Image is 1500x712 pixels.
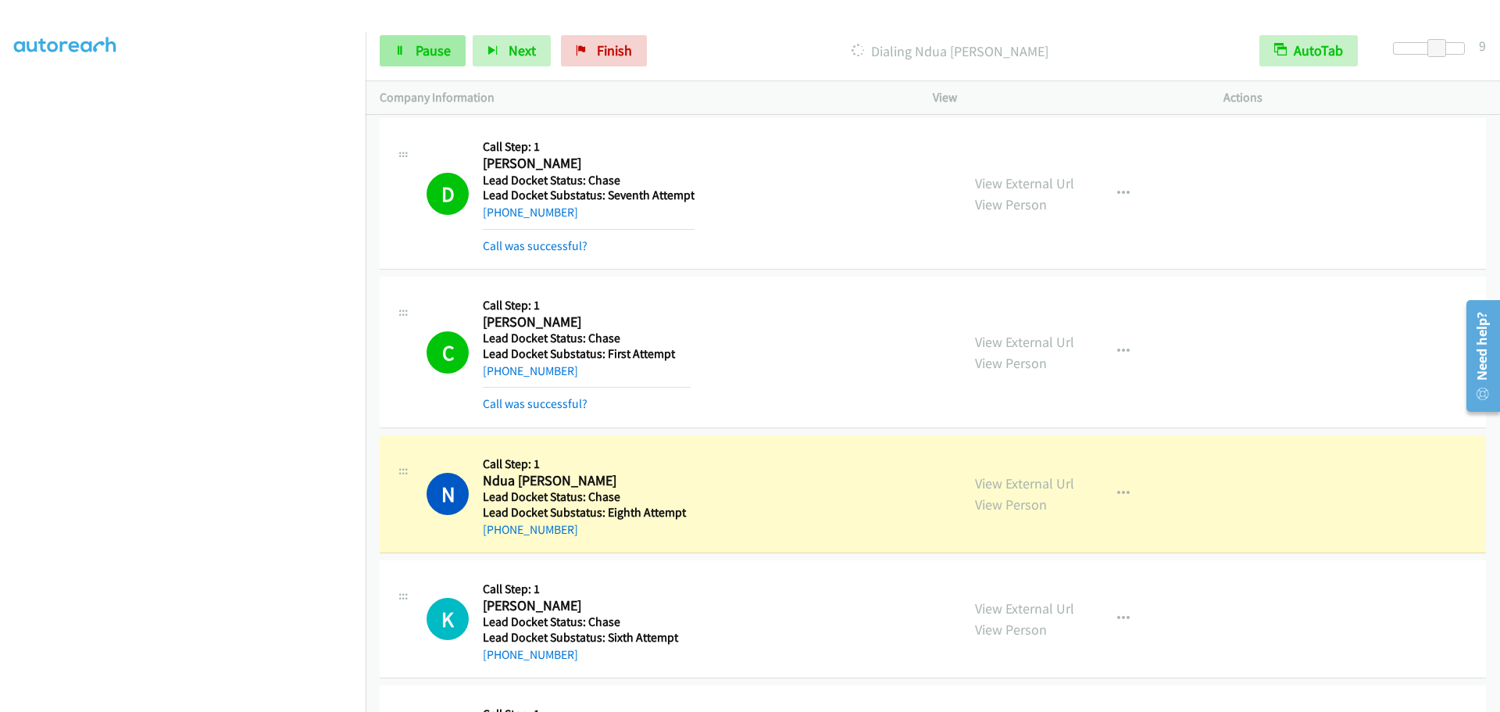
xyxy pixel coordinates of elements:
a: Finish [561,35,647,66]
a: View Person [975,621,1047,639]
h5: Lead Docket Substatus: First Attempt [483,346,691,362]
a: Call was successful? [483,238,587,253]
span: Finish [597,41,632,59]
h5: Lead Docket Status: Chase [483,489,691,505]
a: View External Url [975,599,1074,617]
h5: Call Step: 1 [483,581,691,597]
a: Pause [380,35,466,66]
h5: Lead Docket Substatus: Sixth Attempt [483,630,691,646]
a: View External Url [975,474,1074,492]
h1: K [427,598,469,640]
button: AutoTab [1259,35,1358,66]
h5: Call Step: 1 [483,298,691,313]
h1: D [427,173,469,215]
h5: Lead Docket Substatus: Eighth Attempt [483,505,691,521]
p: Company Information [380,88,905,107]
a: View External Url [975,174,1074,192]
span: Pause [416,41,451,59]
h1: N [427,473,469,515]
a: [PHONE_NUMBER] [483,205,578,220]
a: View Person [975,496,1047,513]
a: View External Url [975,333,1074,351]
h5: Lead Docket Substatus: Seventh Attempt [483,188,695,203]
h1: C [427,331,469,374]
h5: Call Step: 1 [483,456,691,472]
h2: Ndua [PERSON_NAME] [483,472,691,490]
span: Next [509,41,536,59]
h2: [PERSON_NAME] [483,155,691,173]
div: 9 [1479,35,1486,56]
p: Actions [1223,88,1486,107]
a: Call was successful? [483,396,587,411]
button: Next [473,35,551,66]
h5: Lead Docket Status: Chase [483,331,691,346]
a: View Person [975,195,1047,213]
a: [PHONE_NUMBER] [483,363,578,378]
a: [PHONE_NUMBER] [483,522,578,537]
p: View [933,88,1195,107]
h5: Lead Docket Status: Chase [483,173,695,188]
p: Dialing Ndua [PERSON_NAME] [668,41,1231,62]
h5: Call Step: 1 [483,139,695,155]
h5: Lead Docket Status: Chase [483,614,691,630]
iframe: Resource Center [1455,294,1500,418]
h2: [PERSON_NAME] [483,597,691,615]
h2: [PERSON_NAME] [483,313,691,331]
a: [PHONE_NUMBER] [483,647,578,662]
a: View Person [975,354,1047,372]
